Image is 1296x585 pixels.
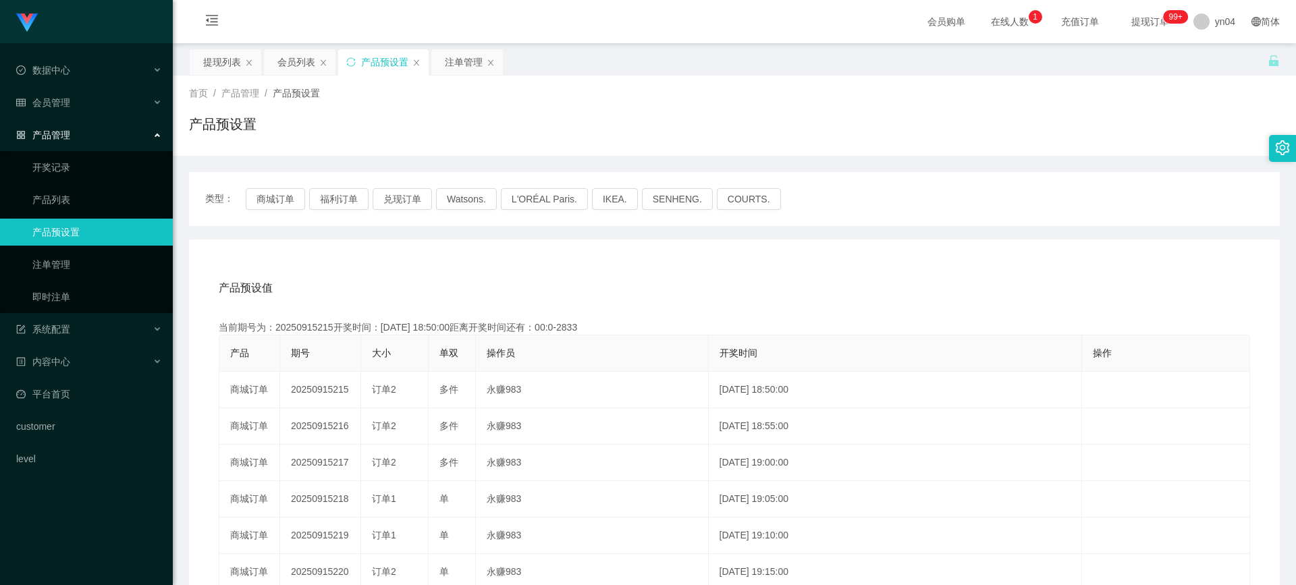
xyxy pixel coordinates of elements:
[16,65,26,75] i: 图标: check-circle-o
[476,445,709,481] td: 永赚983
[16,130,26,140] i: 图标: appstore-o
[361,49,408,75] div: 产品预设置
[717,188,781,210] button: COURTS.
[16,65,70,76] span: 数据中心
[709,408,1082,445] td: [DATE] 18:55:00
[219,408,280,445] td: 商城订单
[246,188,305,210] button: 商城订单
[219,280,273,296] span: 产品预设值
[372,347,391,358] span: 大小
[372,420,396,431] span: 订单2
[592,188,638,210] button: IKEA.
[213,88,216,99] span: /
[221,88,259,99] span: 产品管理
[501,188,588,210] button: L'ORÉAL Paris.
[280,408,361,445] td: 20250915216
[16,324,70,335] span: 系统配置
[280,445,361,481] td: 20250915217
[1054,17,1106,26] span: 充值订单
[445,49,483,75] div: 注单管理
[309,188,369,210] button: 福利订单
[476,372,709,408] td: 永赚983
[372,384,396,395] span: 订单2
[16,445,162,472] a: level
[1093,347,1112,358] span: 操作
[32,186,162,213] a: 产品列表
[1163,10,1187,24] sup: 297
[412,59,421,67] i: 图标: close
[709,445,1082,481] td: [DATE] 19:00:00
[373,188,432,210] button: 兑现订单
[1125,17,1176,26] span: 提现订单
[372,530,396,540] span: 订单1
[291,347,310,358] span: 期号
[32,219,162,246] a: 产品预设置
[1275,140,1290,155] i: 图标: setting
[219,518,280,554] td: 商城订单
[265,88,267,99] span: /
[16,13,38,32] img: logo.9652507e.png
[720,347,757,358] span: 开奖时间
[245,59,253,67] i: 图标: close
[205,188,246,210] span: 类型：
[372,566,396,577] span: 订单2
[439,530,449,540] span: 单
[32,283,162,310] a: 即时注单
[709,481,1082,518] td: [DATE] 19:05:00
[189,1,235,44] i: 图标: menu-fold
[280,372,361,408] td: 20250915215
[476,481,709,518] td: 永赚983
[32,251,162,278] a: 注单管理
[439,420,458,431] span: 多件
[1268,55,1280,67] i: 图标: unlock
[487,59,495,67] i: 图标: close
[273,88,320,99] span: 产品预设置
[16,98,26,107] i: 图标: table
[230,347,249,358] span: 产品
[709,372,1082,408] td: [DATE] 18:50:00
[219,481,280,518] td: 商城订单
[319,59,327,67] i: 图标: close
[16,413,162,440] a: customer
[372,493,396,504] span: 订单1
[642,188,713,210] button: SENHENG.
[1033,10,1037,24] p: 1
[16,381,162,408] a: 图标: dashboard平台首页
[439,493,449,504] span: 单
[346,57,356,67] i: 图标: sync
[277,49,315,75] div: 会员列表
[16,356,70,367] span: 内容中心
[487,347,515,358] span: 操作员
[439,347,458,358] span: 单双
[436,188,497,210] button: Watsons.
[984,17,1035,26] span: 在线人数
[439,566,449,577] span: 单
[16,97,70,108] span: 会员管理
[1029,10,1042,24] sup: 1
[32,154,162,181] a: 开奖记录
[219,445,280,481] td: 商城订单
[439,384,458,395] span: 多件
[709,518,1082,554] td: [DATE] 19:10:00
[16,357,26,366] i: 图标: profile
[280,518,361,554] td: 20250915219
[16,325,26,334] i: 图标: form
[476,408,709,445] td: 永赚983
[219,321,1250,335] div: 当前期号为：20250915215开奖时间：[DATE] 18:50:00距离开奖时间还有：00:0-2833
[280,481,361,518] td: 20250915218
[189,88,208,99] span: 首页
[203,49,241,75] div: 提现列表
[16,130,70,140] span: 产品管理
[1251,17,1261,26] i: 图标: global
[189,114,256,134] h1: 产品预设置
[476,518,709,554] td: 永赚983
[219,372,280,408] td: 商城订单
[372,457,396,468] span: 订单2
[439,457,458,468] span: 多件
